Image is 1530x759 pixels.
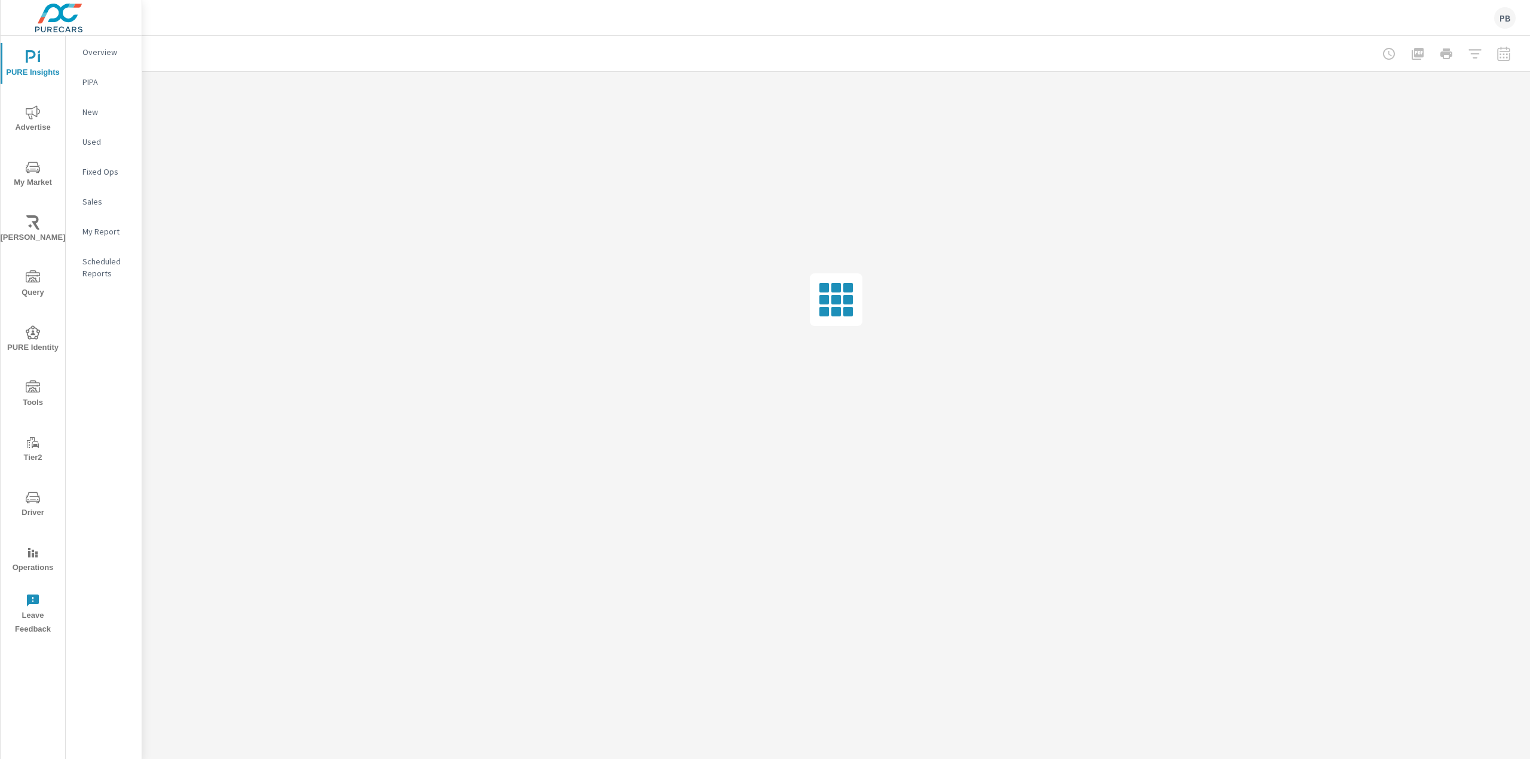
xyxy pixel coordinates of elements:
span: PURE Identity [4,325,62,355]
p: New [82,106,132,118]
div: Overview [66,43,142,61]
div: nav menu [1,36,65,641]
div: PB [1494,7,1516,29]
div: PIPA [66,73,142,91]
div: Fixed Ops [66,163,142,181]
span: Tools [4,380,62,410]
span: Tier2 [4,435,62,465]
div: Scheduled Reports [66,252,142,282]
p: Overview [82,46,132,58]
p: Fixed Ops [82,166,132,178]
div: New [66,103,142,121]
p: Used [82,136,132,148]
span: Query [4,270,62,300]
div: Used [66,133,142,151]
p: Scheduled Reports [82,255,132,279]
span: Operations [4,545,62,575]
p: Sales [82,196,132,208]
span: [PERSON_NAME] [4,215,62,245]
p: PIPA [82,76,132,88]
div: My Report [66,222,142,240]
span: Driver [4,490,62,520]
span: Leave Feedback [4,593,62,636]
p: My Report [82,225,132,237]
span: My Market [4,160,62,190]
span: Advertise [4,105,62,135]
div: Sales [66,193,142,211]
span: PURE Insights [4,50,62,80]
